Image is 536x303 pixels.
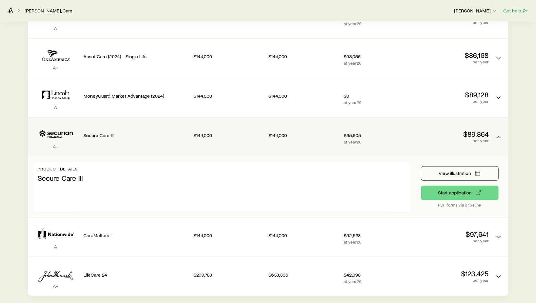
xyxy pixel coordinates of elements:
p: $144,000 [269,53,339,59]
p: at year 20 [344,279,414,284]
p: $89,128 [419,90,489,99]
p: per year [419,238,489,243]
p: A [33,25,79,31]
p: at year 20 [344,21,414,26]
p: A+ [33,283,79,289]
p: at year 20 [344,61,414,66]
p: $144,000 [269,93,339,99]
a: Start application [421,186,499,200]
p: A+ [33,143,79,150]
p: $92,538 [344,232,414,238]
p: $144,000 [194,232,264,238]
a: [PERSON_NAME], Cam [24,8,72,14]
p: per year [419,278,489,283]
p: Secure Care III [84,132,189,138]
p: $144,000 [269,132,339,138]
p: CareMatters II [84,232,189,238]
p: $89,864 [419,130,489,138]
button: [PERSON_NAME] [454,7,498,15]
p: at year 20 [344,140,414,144]
p: $144,000 [194,53,264,59]
p: $42,098 [344,272,414,278]
p: Secure Care III [38,171,406,182]
p: $144,000 [269,232,339,238]
p: $638,336 [269,272,339,278]
p: PDF forms via iPipeline [421,203,499,207]
p: A+ [33,65,79,71]
p: Asset Care (2024) - Single Life [84,53,189,59]
p: $86,168 [419,51,489,59]
p: per year [419,20,489,25]
p: $123,425 [419,269,489,278]
p: per year [419,99,489,104]
p: $93,056 [344,53,414,59]
p: Product details [38,167,406,171]
button: Get help [503,7,529,14]
p: $299,788 [194,272,264,278]
p: $144,000 [194,132,264,138]
span: View illustration [439,171,471,176]
button: View illustration [421,166,499,181]
p: A [33,244,79,250]
p: $144,000 [194,93,264,99]
p: MoneyGuard Market Advantage (2024) [84,93,189,99]
p: LifeCare 24 [84,272,189,278]
p: at year 20 [344,240,414,244]
p: $0 [344,93,414,99]
p: at year 20 [344,100,414,105]
p: $95,605 [344,132,414,138]
p: $97,641 [419,230,489,238]
p: per year [419,59,489,64]
p: [PERSON_NAME] [454,8,498,14]
p: A [33,104,79,110]
p: per year [419,138,489,143]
